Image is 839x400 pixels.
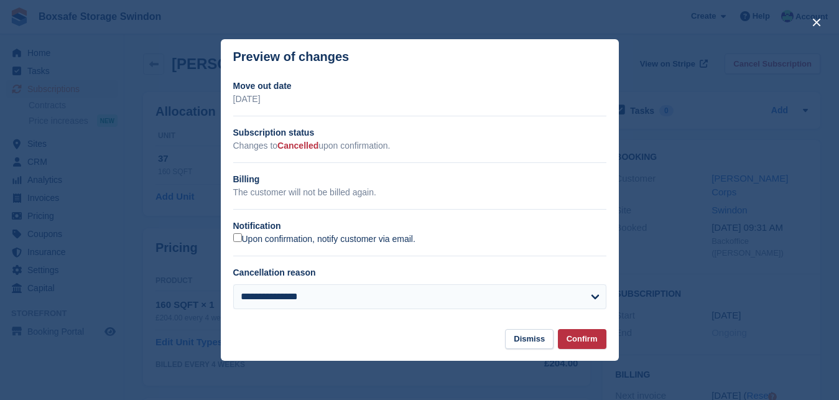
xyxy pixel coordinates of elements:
p: [DATE] [233,93,606,106]
h2: Subscription status [233,126,606,139]
p: Changes to upon confirmation. [233,139,606,152]
label: Upon confirmation, notify customer via email. [233,233,415,245]
h2: Move out date [233,80,606,93]
h2: Notification [233,220,606,233]
button: Dismiss [505,329,554,350]
h2: Billing [233,173,606,186]
p: The customer will not be billed again. [233,186,606,199]
p: Preview of changes [233,50,350,64]
span: Cancelled [277,141,318,151]
button: close [807,12,827,32]
button: Confirm [558,329,606,350]
input: Upon confirmation, notify customer via email. [233,233,242,242]
label: Cancellation reason [233,267,316,277]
